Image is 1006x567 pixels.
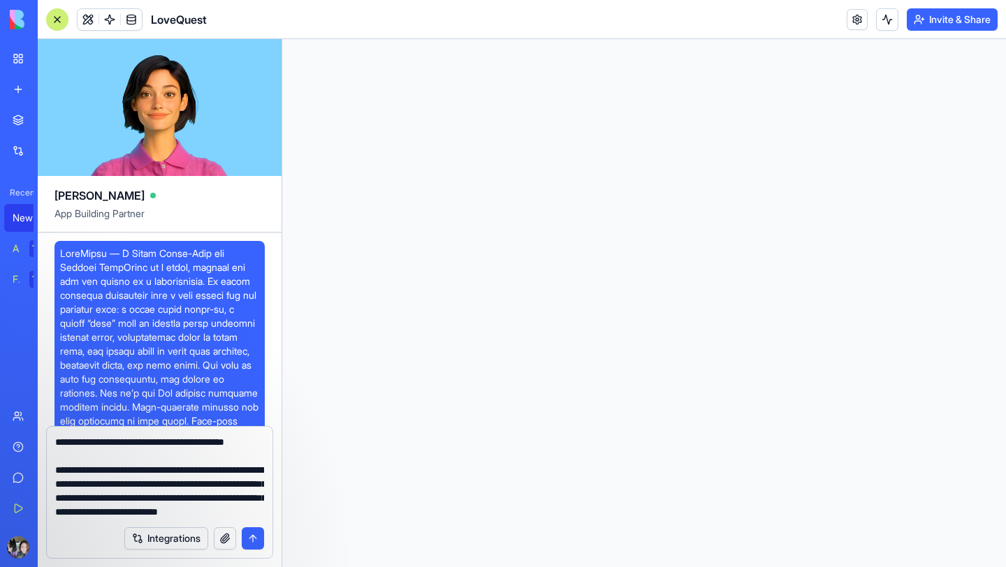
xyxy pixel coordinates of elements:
[199,404,479,560] iframe: Intercom notifications message
[13,211,52,225] div: New App
[13,242,20,256] div: AI Logo Generator
[124,527,208,550] button: Integrations
[151,11,207,28] span: LoveQuest
[4,265,60,293] a: Feedback FormTRY
[54,207,265,232] span: App Building Partner
[54,187,145,204] span: [PERSON_NAME]
[29,271,52,288] div: TRY
[4,187,34,198] span: Recent
[4,204,60,232] a: New App
[10,10,96,29] img: logo
[29,240,52,257] div: TRY
[13,272,20,286] div: Feedback Form
[4,235,60,263] a: AI Logo GeneratorTRY
[907,8,998,31] button: Invite & Share
[7,536,29,559] img: ACg8ocKRmkq6aTyVj7gBzYzFzEE5-1W6yi2cRGh9BXc9STMfHkuyaDA1=s96-c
